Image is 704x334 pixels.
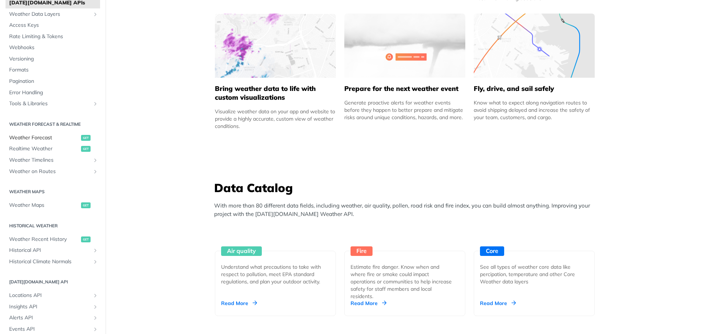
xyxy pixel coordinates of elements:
span: Formats [9,66,98,74]
a: Error Handling [5,87,100,98]
img: 2c0a313-group-496-12x.svg [344,14,465,78]
a: Fire Estimate fire danger. Know when and where fire or smoke could impact operations or communiti... [341,224,468,316]
a: Air quality Understand what precautions to take with respect to pollution, meet EPA standard regu... [212,224,339,316]
div: Air quality [221,246,262,256]
span: Weather Timelines [9,157,91,164]
span: Error Handling [9,89,98,96]
span: Weather on Routes [9,168,91,175]
span: get [81,236,91,242]
span: Weather Recent History [9,236,79,243]
a: Weather Recent Historyget [5,234,100,245]
div: Read More [351,300,386,307]
button: Show subpages for Alerts API [92,315,98,321]
span: get [81,202,91,208]
h2: [DATE][DOMAIN_NAME] API [5,279,100,285]
div: See all types of weather core data like percipation, temperature and other Core Weather data layers [480,263,583,285]
button: Show subpages for Insights API [92,304,98,310]
h5: Prepare for the next weather event [344,84,465,93]
span: Rate Limiting & Tokens [9,33,98,40]
img: 994b3d6-mask-group-32x.svg [474,14,595,78]
button: Show subpages for Tools & Libraries [92,101,98,107]
a: Realtime Weatherget [5,143,100,154]
a: Weather Mapsget [5,200,100,211]
h3: Data Catalog [214,180,599,196]
span: Versioning [9,55,98,63]
span: Historical Climate Normals [9,258,91,265]
span: Weather Data Layers [9,11,91,18]
span: Historical API [9,247,91,254]
h2: Historical Weather [5,223,100,229]
a: Weather on RoutesShow subpages for Weather on Routes [5,166,100,177]
span: Pagination [9,78,98,85]
span: Weather Forecast [9,134,79,142]
span: get [81,135,91,141]
button: Show subpages for Weather Data Layers [92,11,98,17]
a: Weather Data LayersShow subpages for Weather Data Layers [5,9,100,20]
span: Webhooks [9,44,98,51]
button: Show subpages for Historical API [92,247,98,253]
span: Insights API [9,303,91,311]
div: Read More [221,300,257,307]
a: Insights APIShow subpages for Insights API [5,301,100,312]
h5: Bring weather data to life with custom visualizations [215,84,336,102]
a: Pagination [5,76,100,87]
a: Webhooks [5,42,100,53]
div: Read More [480,300,516,307]
a: Weather Forecastget [5,132,100,143]
button: Show subpages for Historical Climate Normals [92,259,98,265]
img: 4463876-group-4982x.svg [215,14,336,78]
div: Visualize weather data on your app and website to provide a highly accurate, custom view of weath... [215,108,336,130]
button: Show subpages for Locations API [92,293,98,298]
a: Locations APIShow subpages for Locations API [5,290,100,301]
div: Generate proactive alerts for weather events before they happen to better prepare and mitigate ri... [344,99,465,121]
button: Show subpages for Events API [92,326,98,332]
p: With more than 80 different data fields, including weather, air quality, pollen, road risk and fi... [214,202,599,218]
a: Alerts APIShow subpages for Alerts API [5,312,100,323]
button: Show subpages for Weather Timelines [92,157,98,163]
h5: Fly, drive, and sail safely [474,84,595,93]
a: Historical Climate NormalsShow subpages for Historical Climate Normals [5,256,100,267]
a: Weather TimelinesShow subpages for Weather Timelines [5,155,100,166]
a: Rate Limiting & Tokens [5,31,100,42]
span: Alerts API [9,314,91,322]
span: Access Keys [9,22,98,29]
a: Access Keys [5,20,100,31]
div: Core [480,246,504,256]
h2: Weather Forecast & realtime [5,121,100,128]
span: Locations API [9,292,91,299]
a: Historical APIShow subpages for Historical API [5,245,100,256]
span: get [81,146,91,152]
div: Estimate fire danger. Know when and where fire or smoke could impact operations or communities to... [351,263,453,300]
div: Know what to expect along navigation routes to avoid shipping delayed and increase the safety of ... [474,99,595,121]
a: Tools & LibrariesShow subpages for Tools & Libraries [5,98,100,109]
a: Versioning [5,54,100,65]
button: Show subpages for Weather on Routes [92,169,98,175]
a: Core See all types of weather core data like percipation, temperature and other Core Weather data... [471,224,598,316]
span: Realtime Weather [9,145,79,153]
span: Events API [9,326,91,333]
a: Formats [5,65,100,76]
div: Understand what precautions to take with respect to pollution, meet EPA standard regulations, and... [221,263,324,285]
h2: Weather Maps [5,188,100,195]
div: Fire [351,246,373,256]
span: Tools & Libraries [9,100,91,107]
span: Weather Maps [9,202,79,209]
